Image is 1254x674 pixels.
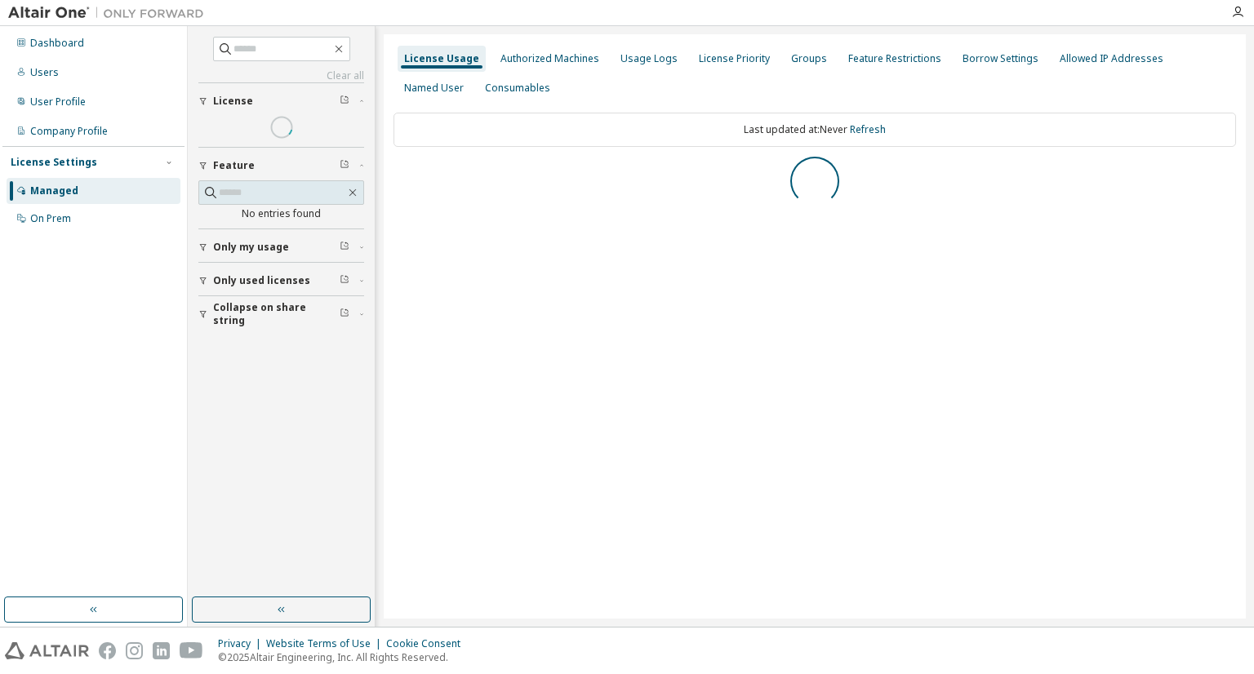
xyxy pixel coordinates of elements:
div: License Usage [404,52,479,65]
img: facebook.svg [99,642,116,659]
div: Named User [404,82,464,95]
span: Collapse on share string [213,301,340,327]
div: Dashboard [30,37,84,50]
img: instagram.svg [126,642,143,659]
div: On Prem [30,212,71,225]
span: Clear filter [340,308,349,321]
div: Company Profile [30,125,108,138]
img: youtube.svg [180,642,203,659]
img: altair_logo.svg [5,642,89,659]
button: License [198,83,364,119]
div: Authorized Machines [500,52,599,65]
div: Borrow Settings [963,52,1038,65]
a: Refresh [850,122,886,136]
span: Feature [213,159,255,172]
div: User Profile [30,95,86,109]
div: Users [30,66,59,79]
span: Clear filter [340,274,349,287]
button: Feature [198,148,364,184]
span: Clear filter [340,95,349,108]
img: linkedin.svg [153,642,170,659]
div: Usage Logs [620,52,678,65]
div: License Priority [699,52,770,65]
button: Only my usage [198,229,364,265]
div: No entries found [198,207,364,220]
div: Managed [30,184,78,197]
span: Only my usage [213,241,289,254]
span: License [213,95,253,108]
span: Only used licenses [213,274,310,287]
div: Website Terms of Use [266,637,386,650]
a: Clear all [198,69,364,82]
span: Clear filter [340,241,349,254]
div: Feature Restrictions [848,52,941,65]
p: © 2025 Altair Engineering, Inc. All Rights Reserved. [218,650,470,664]
span: Clear filter [340,159,349,172]
div: Allowed IP Addresses [1060,52,1163,65]
button: Collapse on share string [198,296,364,332]
div: License Settings [11,156,97,169]
div: Consumables [485,82,550,95]
button: Only used licenses [198,263,364,299]
div: Cookie Consent [386,637,470,650]
img: Altair One [8,5,212,21]
div: Last updated at: Never [394,113,1236,147]
div: Groups [791,52,827,65]
div: Privacy [218,637,266,650]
